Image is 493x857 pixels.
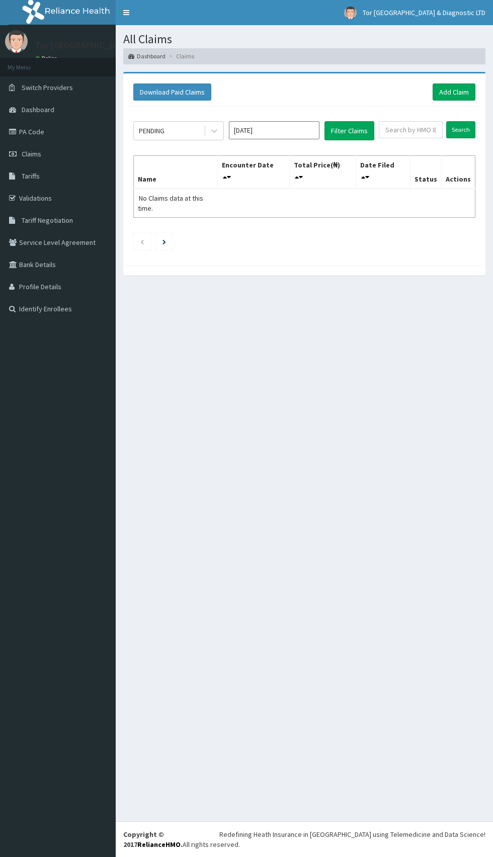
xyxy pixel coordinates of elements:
a: Previous page [140,237,144,246]
th: Name [134,155,218,189]
div: Redefining Heath Insurance in [GEOGRAPHIC_DATA] using Telemedicine and Data Science! [219,829,485,839]
li: Claims [167,52,194,60]
span: Switch Providers [22,83,73,92]
input: Search [446,121,475,138]
div: PENDING [139,126,165,136]
img: User Image [5,30,28,53]
button: Filter Claims [324,121,374,140]
span: Tariffs [22,172,40,181]
a: Dashboard [128,52,166,60]
p: Tor [GEOGRAPHIC_DATA] & Diagnostic LTD [35,41,202,50]
strong: Copyright © 2017 . [123,830,183,849]
img: User Image [344,7,357,19]
th: Actions [441,155,475,189]
th: Encounter Date [217,155,289,189]
span: Dashboard [22,105,54,114]
th: Total Price(₦) [289,155,356,189]
span: Tariff Negotiation [22,216,73,225]
span: Tor [GEOGRAPHIC_DATA] & Diagnostic LTD [363,8,485,17]
span: No Claims data at this time. [138,194,203,213]
input: Select Month and Year [229,121,319,139]
footer: All rights reserved. [116,821,493,857]
a: Add Claim [433,83,475,101]
h1: All Claims [123,33,485,46]
input: Search by HMO ID [379,121,443,138]
span: Claims [22,149,41,158]
a: Next page [162,237,166,246]
a: Online [35,55,59,62]
a: RelianceHMO [137,840,181,849]
button: Download Paid Claims [133,83,211,101]
th: Status [410,155,441,189]
th: Date Filed [356,155,410,189]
